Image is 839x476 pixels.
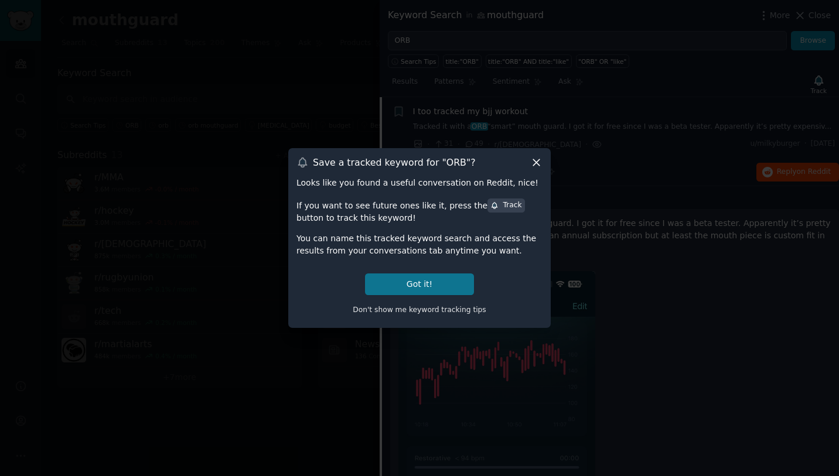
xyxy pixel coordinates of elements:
div: Looks like you found a useful conversation on Reddit, nice! [296,177,543,189]
button: Got it! [365,273,474,295]
div: You can name this tracked keyword search and access the results from your conversations tab anyti... [296,232,543,257]
h3: Save a tracked keyword for " ORB "? [313,156,476,169]
span: Don't show me keyword tracking tips [353,306,486,314]
div: If you want to see future ones like it, press the button to track this keyword! [296,197,543,224]
div: Track [490,200,521,211]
